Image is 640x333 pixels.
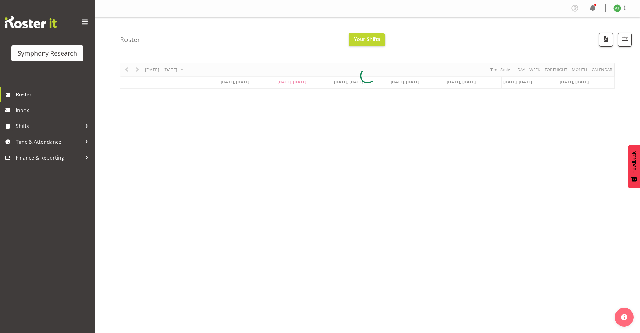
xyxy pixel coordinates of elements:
img: Rosterit website logo [5,16,57,28]
span: Finance & Reporting [16,153,82,162]
button: Your Shifts [349,33,385,46]
div: Symphony Research [18,49,77,58]
span: Your Shifts [354,36,380,43]
img: help-xxl-2.png [621,314,627,320]
h4: Roster [120,36,140,43]
span: Feedback [631,151,637,173]
span: Inbox [16,106,92,115]
button: Download a PDF of the roster according to the set date range. [599,33,613,47]
span: Roster [16,90,92,99]
span: Time & Attendance [16,137,82,147]
button: Filter Shifts [618,33,632,47]
button: Feedback - Show survey [628,145,640,188]
img: ange-steiger11422.jpg [613,4,621,12]
span: Shifts [16,121,82,131]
